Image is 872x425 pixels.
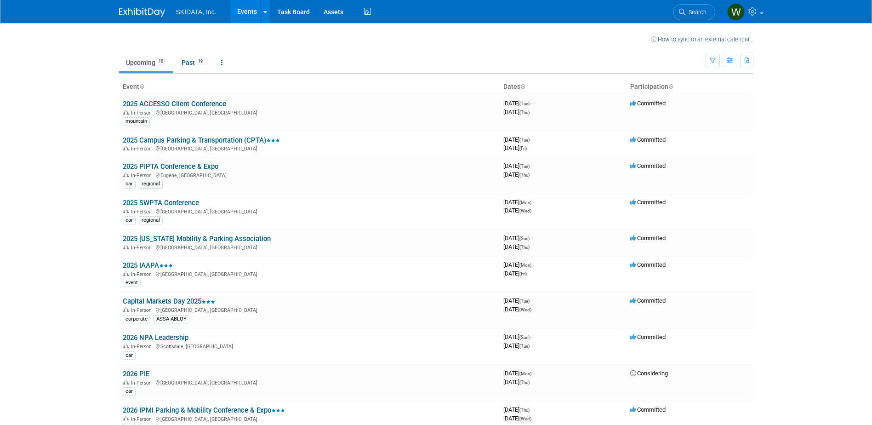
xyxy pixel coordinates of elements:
[123,415,496,422] div: [GEOGRAPHIC_DATA], [GEOGRAPHIC_DATA]
[131,110,154,116] span: In-Person
[131,146,154,152] span: In-Person
[123,279,141,287] div: event
[503,342,530,349] span: [DATE]
[503,171,530,178] span: [DATE]
[131,245,154,251] span: In-Person
[519,344,530,349] span: (Tue)
[503,136,532,143] span: [DATE]
[519,307,531,312] span: (Wed)
[519,138,530,143] span: (Tue)
[630,406,666,413] span: Committed
[123,146,129,150] img: In-Person Event
[123,171,496,178] div: Eugene, [GEOGRAPHIC_DATA]
[630,370,668,377] span: Considering
[123,333,188,342] a: 2026 NPA Leadership
[519,271,527,276] span: (Fri)
[123,261,173,270] a: 2025 IAAPA
[519,208,531,213] span: (Wed)
[519,299,530,304] span: (Tue)
[123,136,280,144] a: 2025 Campus Parking & Transportation (CPTA)
[503,370,534,377] span: [DATE]
[533,261,534,268] span: -
[123,100,226,108] a: 2025 ACCESSO Client Conference
[131,209,154,215] span: In-Person
[651,36,753,43] a: How to sync to an external calendar...
[131,307,154,313] span: In-Person
[123,270,496,277] div: [GEOGRAPHIC_DATA], [GEOGRAPHIC_DATA]
[156,58,166,65] span: 10
[531,333,532,340] span: -
[139,216,163,224] div: regional
[123,117,150,126] div: mountain
[531,297,532,304] span: -
[519,245,530,250] span: (Thu)
[123,406,285,414] a: 2026 IPMI Parking & Mobility Conference & Expo
[503,100,532,107] span: [DATE]
[503,207,531,214] span: [DATE]
[123,199,199,207] a: 2025 SWPTA Conference
[519,172,530,178] span: (Thu)
[176,8,217,16] span: SKIDATA, Inc.
[123,235,271,243] a: 2025 [US_STATE] Mobility & Parking Association
[175,54,212,71] a: Past19
[131,380,154,386] span: In-Person
[531,162,532,169] span: -
[503,415,531,422] span: [DATE]
[668,83,673,90] a: Sort by Participation Type
[500,79,627,95] th: Dates
[123,416,129,421] img: In-Person Event
[503,243,530,250] span: [DATE]
[630,100,666,107] span: Committed
[519,200,531,205] span: (Mon)
[131,271,154,277] span: In-Person
[519,101,530,106] span: (Tue)
[123,271,129,276] img: In-Person Event
[519,408,530,413] span: (Thu)
[123,342,496,350] div: Scottsdale, [GEOGRAPHIC_DATA]
[123,344,129,348] img: In-Person Event
[123,387,136,396] div: car
[727,3,745,21] img: Wesley Martin
[195,58,205,65] span: 19
[519,263,531,268] span: (Mon)
[503,235,532,241] span: [DATE]
[123,207,496,215] div: [GEOGRAPHIC_DATA], [GEOGRAPHIC_DATA]
[123,109,496,116] div: [GEOGRAPHIC_DATA], [GEOGRAPHIC_DATA]
[503,162,532,169] span: [DATE]
[123,162,218,171] a: 2025 PIPTA Conference & Expo
[519,335,530,340] span: (Sun)
[123,144,496,152] div: [GEOGRAPHIC_DATA], [GEOGRAPHIC_DATA]
[519,380,530,385] span: (Thu)
[119,79,500,95] th: Event
[123,351,136,360] div: car
[119,8,165,17] img: ExhibitDay
[123,172,129,177] img: In-Person Event
[673,4,715,20] a: Search
[685,9,707,16] span: Search
[119,54,173,71] a: Upcoming10
[131,416,154,422] span: In-Person
[123,379,496,386] div: [GEOGRAPHIC_DATA], [GEOGRAPHIC_DATA]
[519,371,531,376] span: (Mon)
[503,261,534,268] span: [DATE]
[131,172,154,178] span: In-Person
[123,315,150,323] div: corporate
[139,180,163,188] div: regional
[154,315,189,323] div: ASSA ABLOY
[123,216,136,224] div: car
[123,245,129,249] img: In-Person Event
[531,406,532,413] span: -
[123,243,496,251] div: [GEOGRAPHIC_DATA], [GEOGRAPHIC_DATA]
[520,83,525,90] a: Sort by Start Date
[630,235,666,241] span: Committed
[123,370,149,378] a: 2026 PIE
[123,380,129,385] img: In-Person Event
[139,83,144,90] a: Sort by Event Name
[123,180,136,188] div: car
[627,79,753,95] th: Participation
[123,110,129,115] img: In-Person Event
[503,406,532,413] span: [DATE]
[123,209,129,213] img: In-Person Event
[503,306,531,313] span: [DATE]
[503,297,532,304] span: [DATE]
